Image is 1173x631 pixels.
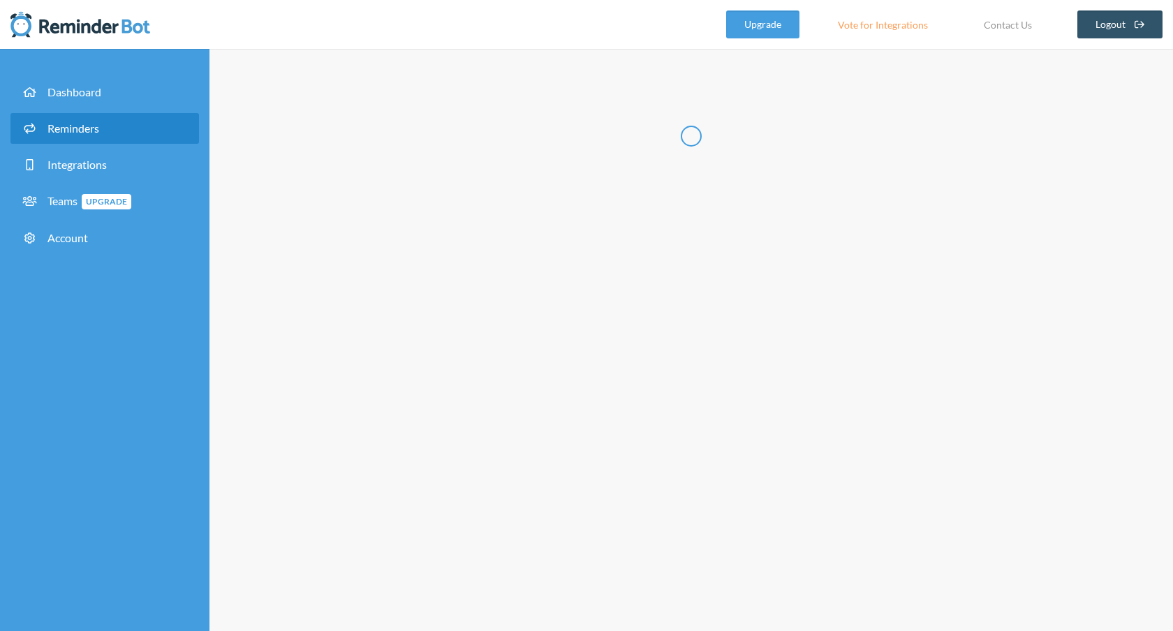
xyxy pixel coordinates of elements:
[47,121,99,135] span: Reminders
[47,194,131,207] span: Teams
[47,158,107,171] span: Integrations
[726,10,799,38] a: Upgrade
[10,223,199,253] a: Account
[47,231,88,244] span: Account
[10,77,199,107] a: Dashboard
[820,10,945,38] a: Vote for Integrations
[10,149,199,180] a: Integrations
[966,10,1049,38] a: Contact Us
[1077,10,1163,38] a: Logout
[10,10,150,38] img: Reminder Bot
[10,113,199,144] a: Reminders
[10,186,199,217] a: TeamsUpgrade
[82,194,131,209] span: Upgrade
[47,85,101,98] span: Dashboard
